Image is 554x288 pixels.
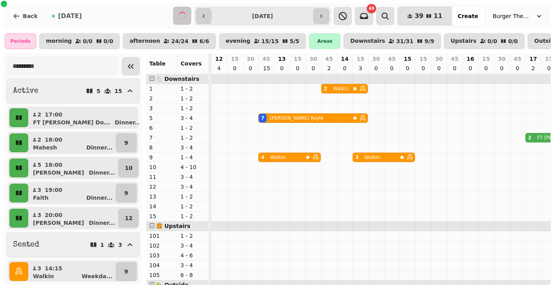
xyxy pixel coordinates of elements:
p: 15 [263,64,269,72]
p: 30 [372,55,380,63]
p: Dinner ... [115,118,141,126]
p: 15 [231,55,238,63]
p: 30 [309,55,317,63]
p: 0 [514,64,521,72]
p: 3 [37,186,42,194]
p: 0 [232,64,238,72]
p: 0 [310,64,316,72]
p: 0 [342,64,348,72]
span: 49 [369,7,374,11]
p: 3 [149,104,174,112]
p: 3 - 4 [181,173,206,181]
div: Periods [5,33,36,49]
p: 45 [388,55,395,63]
button: Burger Theory [488,9,548,23]
p: 3 - 4 [181,261,206,269]
p: 14 [341,55,348,63]
p: 12 [125,214,132,222]
button: Create [452,7,485,26]
button: 518:00[PERSON_NAME]Dinner... [30,159,117,177]
div: 3 [355,154,358,160]
p: 15 [545,55,552,63]
p: 1 - 2 [181,124,206,132]
p: 15 [294,55,301,63]
p: 15 [419,55,427,63]
p: 12 [149,183,174,191]
p: 9 [124,139,128,147]
p: 15 [149,212,174,220]
p: 15 [482,55,490,63]
p: 4 - 6 [181,252,206,259]
button: Active515 [6,78,140,104]
p: 0 [294,64,301,72]
p: 45 [325,55,333,63]
p: Walkin [364,154,380,160]
p: Walkin [333,86,349,92]
p: 0 / 0 [83,38,93,44]
div: 2 [324,86,327,92]
p: 3 [357,64,364,72]
p: 0 / 0 [488,38,497,44]
p: 101 [149,232,174,240]
p: 5 [37,161,42,169]
p: 15 / 15 [261,38,279,44]
p: 0 [373,64,379,72]
h2: Active [13,86,38,97]
p: 1 - 2 [181,104,206,112]
button: 12 [118,209,139,228]
p: 105 [149,271,174,279]
p: Dinner ... [89,219,115,227]
p: 24 / 24 [171,38,188,44]
button: 10 [118,159,139,177]
p: 15 [115,88,122,94]
p: 10 [149,163,174,171]
p: 18:00 [45,161,62,169]
p: 45 [451,55,458,63]
p: Walkin [270,154,286,160]
button: 217:00FT [PERSON_NAME] Do...Dinner... [30,108,143,127]
p: 9 / 9 [424,38,434,44]
p: 4 [216,64,222,72]
button: 218:00MaheshDinner... [30,133,114,152]
p: 3 - 4 [181,144,206,151]
p: 13 [149,193,174,201]
button: Collapse sidebar [122,57,140,75]
p: 0 [546,64,552,72]
div: 2 [528,135,531,141]
p: 14 [149,202,174,210]
p: evening [226,38,250,44]
span: Burger Theory [493,12,532,20]
button: morning0/00/0 [39,33,120,49]
button: Seated13 [6,232,140,257]
p: 1 [149,85,174,93]
p: 30 [247,55,254,63]
p: 15 [404,55,411,63]
p: 5 / 5 [290,38,300,44]
p: 6 / 6 [199,38,209,44]
p: 3 [37,211,42,219]
p: 1 - 2 [181,212,206,220]
span: Create [458,13,478,19]
button: 9 [116,184,137,202]
p: 0 [436,64,442,72]
p: 9 [124,189,128,197]
p: 14:15 [45,264,62,272]
p: 0 / 0 [104,38,113,44]
p: 31 / 31 [396,38,413,44]
button: 314:15WalkinWeekda... [30,262,114,281]
span: 🍴 Downstairs [156,76,199,82]
p: 7 [149,134,174,142]
p: 103 [149,252,174,259]
div: Areas [309,33,340,49]
p: 6 [149,124,174,132]
p: 102 [149,242,174,250]
p: Walkin [33,272,54,280]
p: 45 [262,55,270,63]
button: Back [6,7,44,26]
p: 20:00 [45,211,62,219]
p: 0 / 0 [508,38,518,44]
p: 9 [149,153,174,161]
p: 17:00 [45,111,62,118]
p: Dinner ... [86,194,113,202]
p: 13 [278,55,285,63]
